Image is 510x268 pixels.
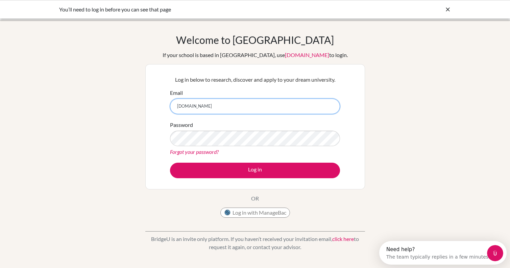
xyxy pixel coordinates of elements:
a: [DOMAIN_NAME] [285,52,329,58]
div: The team typically replies in a few minutes. [7,11,111,18]
p: BridgeU is an invite only platform. If you haven’t received your invitation email, to request it ... [145,235,365,251]
iframe: Intercom live chat [487,245,503,261]
h1: Welcome to [GEOGRAPHIC_DATA] [176,34,334,46]
div: Open Intercom Messenger [3,3,131,21]
p: Log in below to research, discover and apply to your dream university. [170,76,340,84]
div: You’ll need to log in before you can see that page [59,5,350,14]
button: Log in with ManageBac [220,208,290,218]
button: Log in [170,163,340,178]
a: click here [332,236,354,242]
iframe: Intercom live chat discovery launcher [379,241,507,265]
div: Need help? [7,6,111,11]
a: Forgot your password? [170,149,219,155]
label: Password [170,121,193,129]
label: Email [170,89,183,97]
p: OR [251,194,259,203]
div: If your school is based in [GEOGRAPHIC_DATA], use to login. [163,51,348,59]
